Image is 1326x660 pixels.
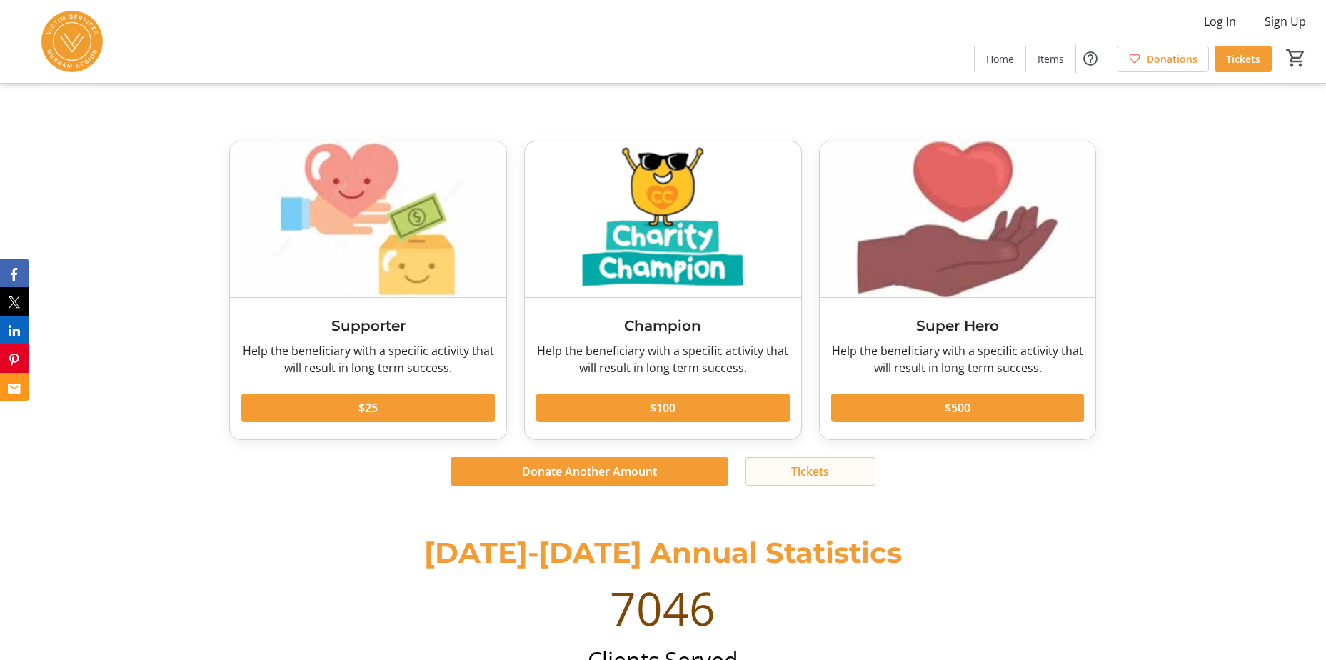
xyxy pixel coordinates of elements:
[1226,51,1260,66] span: Tickets
[9,6,136,77] img: Victim Services of Durham Region's Logo
[1076,44,1105,73] button: Help
[1147,51,1197,66] span: Donations
[1026,46,1075,72] a: Items
[791,463,829,480] span: Tickets
[536,342,790,376] div: Help the beneficiary with a specific activity that will result in long term success.
[238,531,1088,574] p: [DATE]-[DATE] Annual Statistics
[522,463,657,480] span: Donate Another Amount
[975,46,1025,72] a: Home
[230,141,506,296] img: Supporter
[241,342,495,376] div: Help the beneficiary with a specific activity that will result in long term success.
[1204,13,1236,30] span: Log In
[1283,45,1309,71] button: Cart
[831,342,1085,376] div: Help the beneficiary with a specific activity that will result in long term success.
[536,394,790,422] button: $100
[1215,46,1272,72] a: Tickets
[650,399,675,416] span: $100
[1192,10,1247,33] button: Log In
[525,141,801,296] img: Champion
[1038,51,1064,66] span: Items
[358,399,378,416] span: $25
[831,394,1085,422] button: $500
[945,399,970,416] span: $500
[241,315,495,336] h3: Supporter
[986,51,1014,66] span: Home
[241,394,495,422] button: $25
[1253,10,1317,33] button: Sign Up
[536,315,790,336] h3: Champion
[1265,13,1306,30] span: Sign Up
[451,457,728,486] button: Donate Another Amount
[238,574,1088,643] div: 7046
[1117,46,1209,72] a: Donations
[820,141,1096,296] img: Super Hero
[831,315,1085,336] h3: Super Hero
[745,457,875,486] button: Tickets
